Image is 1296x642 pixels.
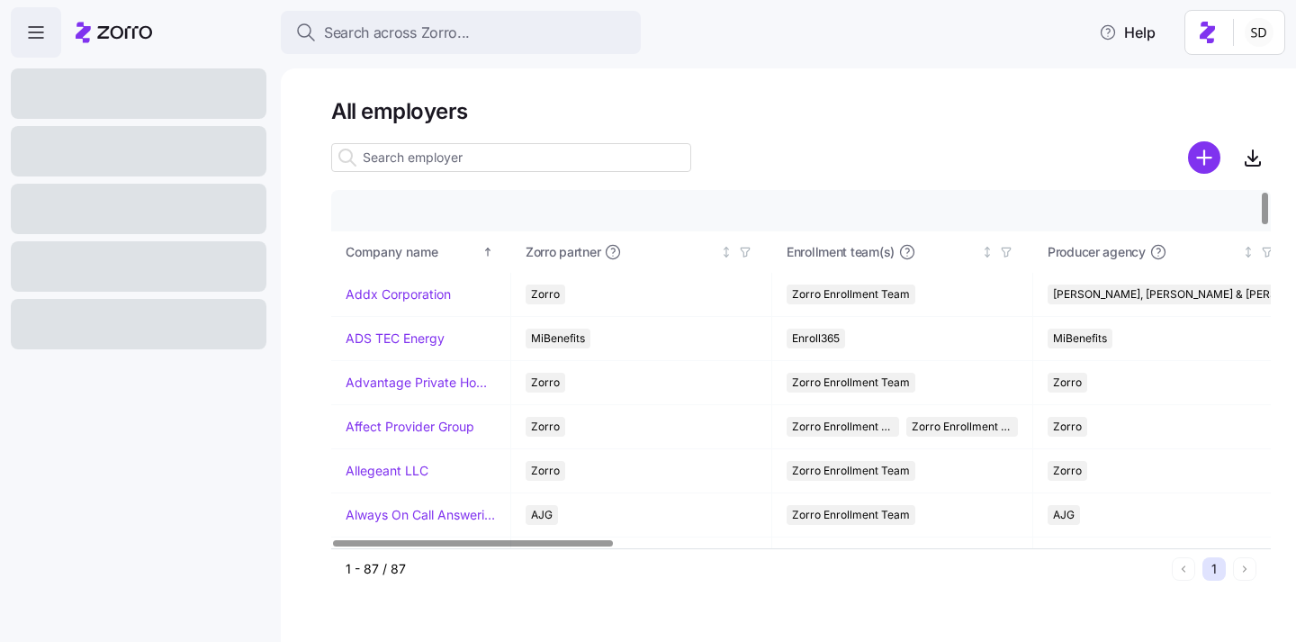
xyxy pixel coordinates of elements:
th: Producer agencyNot sorted [1033,231,1294,273]
span: Zorro Enrollment Team [792,373,910,393]
div: Sorted ascending [481,246,494,258]
a: ADS TEC Energy [346,330,445,348]
span: AJG [1053,505,1075,525]
span: Zorro Enrollment Team [792,505,910,525]
span: Zorro Enrollment Team [792,285,910,304]
th: Company nameSorted ascending [331,231,511,273]
span: Zorro [1053,373,1082,393]
img: 038087f1531ae87852c32fa7be65e69b [1245,18,1273,47]
button: Previous page [1172,557,1195,581]
a: Advantage Private Home Care [346,374,496,392]
span: Zorro Enrollment Team [792,461,910,481]
span: Enroll365 [792,329,840,348]
div: Not sorted [1242,246,1255,258]
div: Not sorted [981,246,994,258]
div: Not sorted [720,246,733,258]
a: Always On Call Answering Service [346,506,496,524]
th: Zorro partnerNot sorted [511,231,772,273]
span: Zorro [1053,461,1082,481]
th: Enrollment team(s)Not sorted [772,231,1033,273]
span: Zorro [531,285,560,304]
span: Search across Zorro... [324,22,470,44]
span: Help [1099,22,1156,43]
span: Zorro [1053,417,1082,437]
button: Help [1084,14,1170,50]
span: Zorro partner [526,243,600,261]
div: Company name [346,242,479,262]
span: AJG [531,505,553,525]
span: Producer agency [1048,243,1146,261]
button: Search across Zorro... [281,11,641,54]
span: MiBenefits [1053,329,1107,348]
h1: All employers [331,97,1271,125]
span: Zorro [531,373,560,393]
span: Enrollment team(s) [787,243,895,261]
a: Addx Corporation [346,285,451,303]
span: Zorro Enrollment Experts [912,417,1013,437]
span: Zorro Enrollment Team [792,417,894,437]
a: Allegeant LLC [346,462,428,480]
button: 1 [1202,557,1226,581]
div: 1 - 87 / 87 [346,560,1165,578]
span: Zorro [531,417,560,437]
a: Affect Provider Group [346,418,474,436]
input: Search employer [331,143,691,172]
button: Next page [1233,557,1256,581]
span: MiBenefits [531,329,585,348]
svg: add icon [1188,141,1220,174]
span: Zorro [531,461,560,481]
